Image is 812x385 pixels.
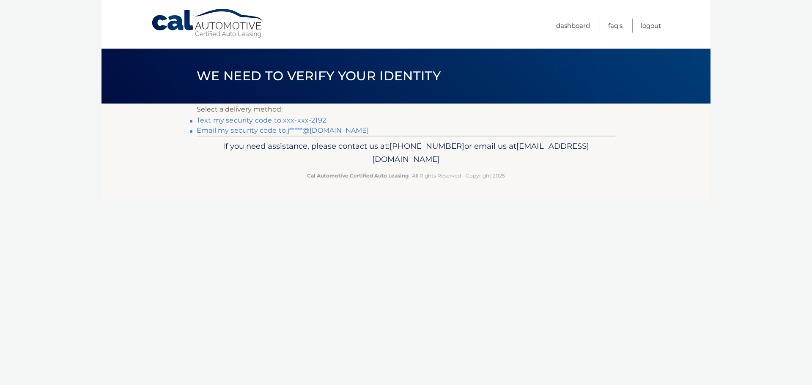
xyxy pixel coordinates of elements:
[197,116,326,124] a: Text my security code to xxx-xxx-2192
[307,172,409,179] strong: Cal Automotive Certified Auto Leasing
[151,8,265,38] a: Cal Automotive
[197,104,615,115] p: Select a delivery method:
[197,68,441,84] span: We need to verify your identity
[608,19,623,33] a: FAQ's
[390,141,464,151] span: [PHONE_NUMBER]
[641,19,661,33] a: Logout
[197,126,369,134] a: Email my security code to j*****@[DOMAIN_NAME]
[202,171,610,180] p: - All Rights Reserved - Copyright 2025
[556,19,590,33] a: Dashboard
[202,139,610,167] p: If you need assistance, please contact us at: or email us at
